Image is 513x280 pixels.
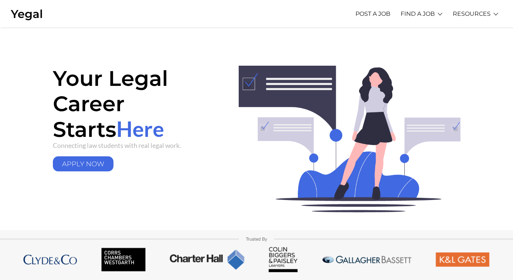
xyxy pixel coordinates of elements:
img: header-img [227,66,460,212]
h1: Your Legal Career Starts [53,66,216,142]
a: FIND A JOB [401,4,435,24]
a: RESOURCES [453,4,491,24]
span: Here [116,116,164,141]
p: Connecting law students with real legal work. [53,142,216,149]
a: POST A JOB [355,4,390,24]
a: APPLY NOW [53,156,114,171]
